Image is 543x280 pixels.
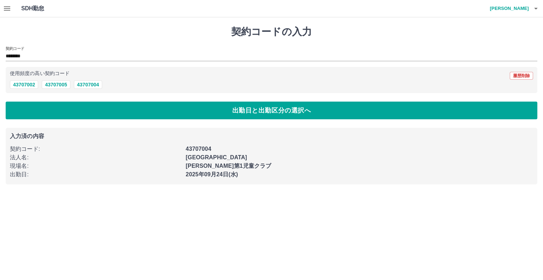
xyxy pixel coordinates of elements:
[10,145,181,153] p: 契約コード :
[10,162,181,170] p: 現場名 :
[10,170,181,179] p: 出勤日 :
[6,102,537,119] button: 出勤日と出勤区分の選択へ
[42,80,70,89] button: 43707005
[6,46,24,51] h2: 契約コード
[186,146,211,152] b: 43707004
[10,133,533,139] p: 入力済の内容
[186,171,238,177] b: 2025年09月24日(水)
[6,26,537,38] h1: 契約コードの入力
[510,72,533,80] button: 履歴削除
[186,154,247,160] b: [GEOGRAPHIC_DATA]
[10,71,70,76] p: 使用頻度の高い契約コード
[10,80,38,89] button: 43707002
[10,153,181,162] p: 法人名 :
[74,80,102,89] button: 43707004
[186,163,271,169] b: [PERSON_NAME]第1児童クラブ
